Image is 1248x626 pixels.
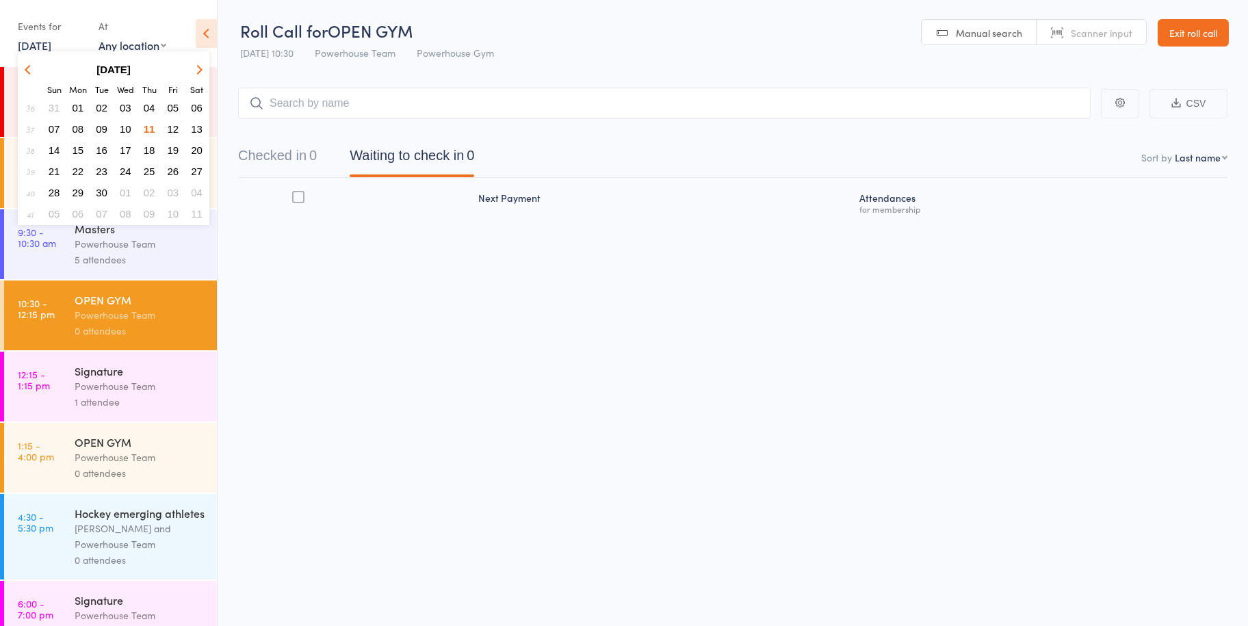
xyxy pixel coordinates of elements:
button: 04 [186,183,207,202]
div: OPEN GYM [75,434,205,449]
button: 09 [139,205,160,223]
small: Sunday [47,83,62,95]
button: 29 [68,183,89,202]
span: 08 [73,123,84,135]
button: 28 [44,183,65,202]
div: Powerhouse Team [75,307,205,323]
small: Saturday [190,83,203,95]
div: 0 attendees [75,552,205,568]
div: Any location [99,38,166,53]
em: 37 [26,124,34,135]
time: 6:00 - 7:00 pm [18,598,53,620]
span: 04 [144,102,155,114]
em: 40 [26,187,34,198]
span: 07 [49,123,60,135]
span: 14 [49,144,60,156]
div: Powerhouse Team [75,449,205,465]
button: 18 [139,141,160,159]
button: 22 [68,162,89,181]
div: [PERSON_NAME] and Powerhouse Team [75,521,205,552]
span: 11 [144,123,155,135]
span: 29 [73,187,84,198]
button: 06 [186,99,207,117]
button: 02 [139,183,160,202]
span: 04 [191,187,203,198]
span: 13 [191,123,203,135]
a: 1:15 -4:00 pmOPEN GYMPowerhouse Team0 attendees [4,423,217,493]
button: 01 [68,99,89,117]
button: 24 [115,162,136,181]
div: At [99,15,166,38]
small: Wednesday [117,83,134,95]
small: Thursday [142,83,157,95]
span: 10 [120,123,131,135]
div: Signature [75,592,205,608]
div: Next Payment [473,184,854,220]
div: 5 attendees [75,252,205,268]
span: Powerhouse Gym [417,46,494,60]
em: 39 [26,166,34,177]
a: 9:30 -10:30 amMastersPowerhouse Team5 attendees [4,209,217,279]
a: 10:30 -12:15 pmOPEN GYMPowerhouse Team0 attendees [4,281,217,350]
button: 08 [68,120,89,138]
span: 20 [191,144,203,156]
div: 0 [467,148,474,163]
button: 31 [44,99,65,117]
button: 10 [163,205,184,223]
small: Monday [69,83,87,95]
span: 02 [96,102,107,114]
div: OPEN GYM [75,292,205,307]
button: 27 [186,162,207,181]
div: Powerhouse Team [75,608,205,623]
span: 17 [120,144,131,156]
span: 09 [144,208,155,220]
span: 18 [144,144,155,156]
span: 05 [168,102,179,114]
button: 16 [91,141,112,159]
button: 07 [91,205,112,223]
button: 11 [139,120,160,138]
div: Hockey emerging athletes [75,506,205,521]
button: Checked in0 [238,141,317,177]
a: 4:30 -5:30 pmHockey emerging athletes[PERSON_NAME] and Powerhouse Team0 attendees [4,494,217,579]
small: Tuesday [95,83,109,95]
button: 06 [68,205,89,223]
em: 36 [26,103,34,114]
a: [DATE] [18,38,51,53]
div: for membership [859,205,1222,213]
div: Powerhouse Team [75,378,205,394]
a: 6:00 -7:00 amStrength/BeginnersPowerhouse Team3 attendees [4,67,217,137]
span: 25 [144,166,155,177]
span: Roll Call for [240,19,328,42]
button: 01 [115,183,136,202]
time: 4:30 - 5:30 pm [18,511,53,533]
span: 03 [168,187,179,198]
span: 01 [120,187,131,198]
span: 22 [73,166,84,177]
span: Scanner input [1071,26,1132,40]
span: 28 [49,187,60,198]
span: Manual search [956,26,1022,40]
label: Sort by [1141,151,1172,164]
button: 30 [91,183,112,202]
span: 27 [191,166,203,177]
button: 23 [91,162,112,181]
time: 1:15 - 4:00 pm [18,440,54,462]
button: 13 [186,120,207,138]
button: 19 [163,141,184,159]
span: OPEN GYM [328,19,413,42]
div: Atten­dances [854,184,1227,220]
span: 03 [120,102,131,114]
button: 03 [163,183,184,202]
button: 02 [91,99,112,117]
button: 05 [163,99,184,117]
input: Search by name [238,88,1091,119]
span: 24 [120,166,131,177]
span: 12 [168,123,179,135]
span: Powerhouse Team [315,46,395,60]
span: 31 [49,102,60,114]
button: 15 [68,141,89,159]
button: 04 [139,99,160,117]
div: Signature [75,363,205,378]
em: 41 [27,209,34,220]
